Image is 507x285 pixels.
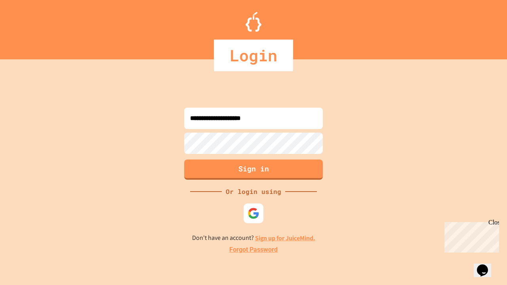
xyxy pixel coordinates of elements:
a: Forgot Password [229,245,278,255]
iframe: chat widget [474,253,499,277]
div: Or login using [222,187,285,196]
div: Login [214,40,293,71]
a: Sign up for JuiceMind. [255,234,315,242]
p: Don't have an account? [192,233,315,243]
button: Sign in [184,160,323,180]
img: google-icon.svg [248,207,259,219]
iframe: chat widget [441,219,499,253]
div: Chat with us now!Close [3,3,55,50]
img: Logo.svg [246,12,261,32]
